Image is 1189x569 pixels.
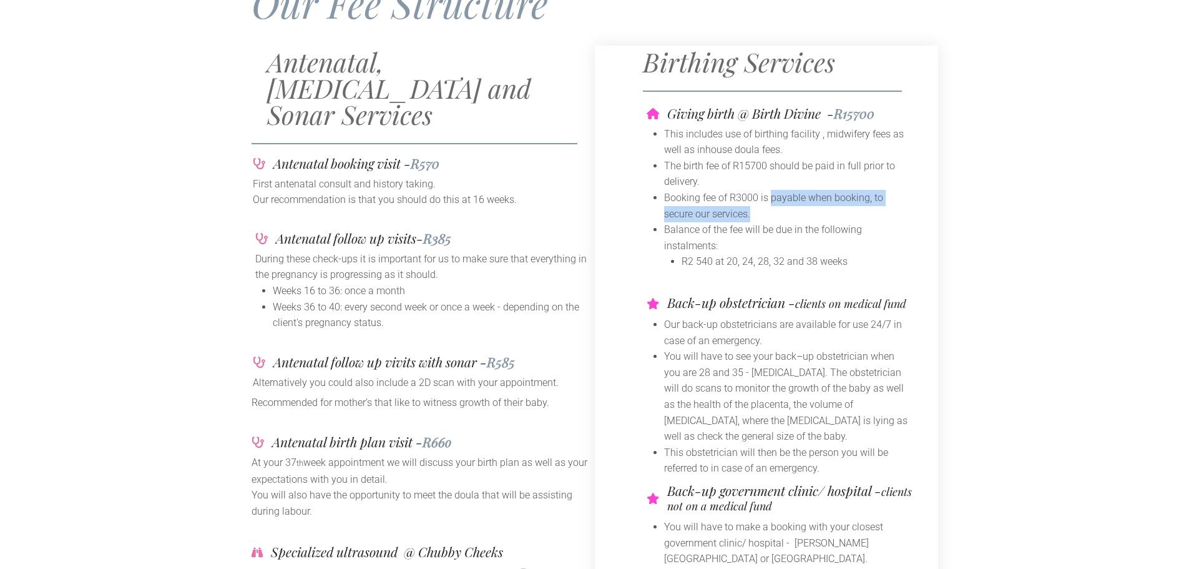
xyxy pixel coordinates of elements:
[664,350,908,442] span: You will have to see your back–up obstetrician when you are 28 and 35 - [MEDICAL_DATA]. The obste...
[664,519,913,567] li: You will have to make a booking with your closest government clinic/ hospital - [PERSON_NAME][GEO...
[273,283,591,299] li: Weeks 16 to 36: once a month
[664,126,913,158] li: This includes use of birthing facility , midwifery fees as well as inhouse doula fees.
[272,435,451,448] h4: Antenatal birth plan visit -
[253,176,594,192] p: First antenatal consult and history taking.
[667,484,912,513] span: clients not on a medical fund
[273,299,591,331] li: Weeks 36 to 40: every second week or once a week - depending on the client's pregnancy status.
[664,445,913,477] li: This obstetrician will then be the person you will be referred to in case of an emergency.
[664,158,913,190] li: The birth fee of R15700 should be paid in full prior to delivery.
[667,296,909,310] h4: Back-up obstetrician -
[667,107,874,120] h4: Giving birth @ Birth Divine -
[423,433,451,450] span: R66o
[253,375,594,391] p: Alternatively you could also include a 2D scan with your appointment.
[664,222,913,254] li: Balance of the fee will be due in the following instalments:
[664,317,913,349] li: Our back-up obstetricians are available for use 24/7 in case of an emergency.
[296,458,303,468] span: th
[255,251,591,283] p: During these check-ups it is important for us to make sure that everything in the pregnancy is pr...
[273,157,439,170] h4: Antenatal booking visit -
[273,355,515,369] h4: Antenatal follow up vivits with sonar -
[667,484,913,513] h4: Back-up government clinic/ hospital -
[271,545,503,558] h4: Specialized ultrasound @ Chubby Cheeks
[643,49,931,75] h2: Birthing Services
[253,192,594,208] p: Our recommendation is that you should do this at 16 weeks.
[252,487,595,519] p: You will also have the opportunity to meet the doula that will be assisting during labour.
[267,49,595,127] h2: Antenatal, [MEDICAL_DATA] and Sonar Services
[487,353,515,370] span: R585
[423,229,451,247] span: R385
[682,254,913,270] li: R2 540 at 20, 24, 28, 32 and 38 weeks
[664,190,913,222] li: Booking fee of R3000 is payable when booking, to secure our services.
[252,395,595,411] p: Recommended for mother's that like to witness growth of their baby.
[834,104,874,122] span: R15700
[276,232,451,245] h4: Antenatal follow up visits-
[252,455,595,487] p: At your 37 week appointment we will discuss your birth plan as well as your expectations with you...
[411,154,439,172] span: R570
[795,296,906,311] span: clients on medical fund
